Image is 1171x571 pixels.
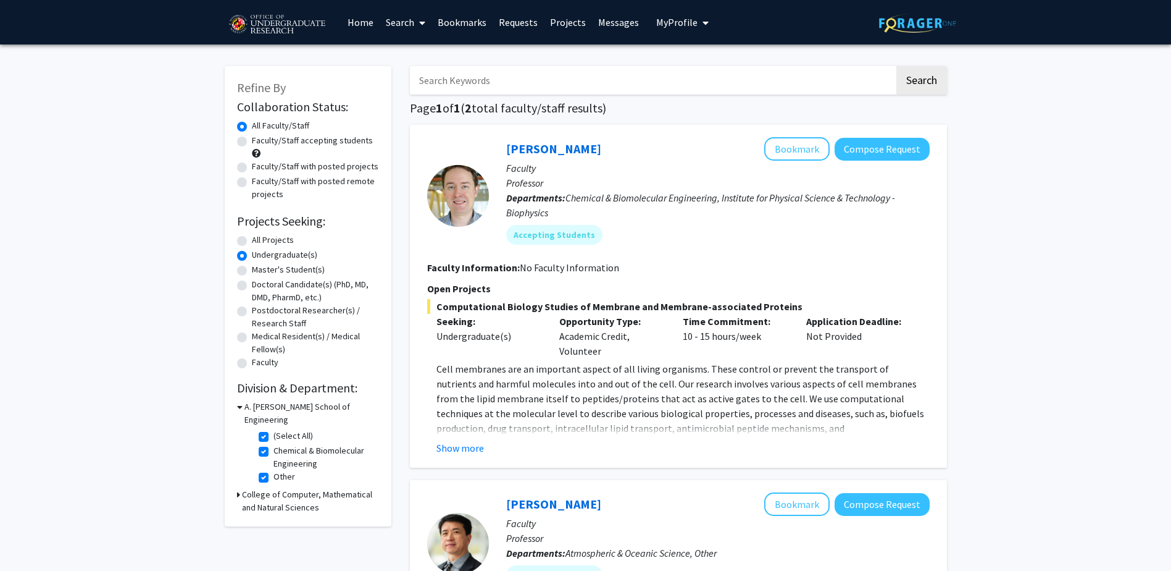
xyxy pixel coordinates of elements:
[835,138,930,161] button: Compose Request to Jeffery Klauda
[242,488,379,514] h3: College of Computer, Mathematical and Natural Sciences
[592,1,645,44] a: Messages
[427,299,930,314] span: Computational Biology Studies of Membrane and Membrane-associated Proteins
[252,278,379,304] label: Doctoral Candidate(s) (PhD, MD, DMD, PharmD, etc.)
[493,1,544,44] a: Requests
[764,493,830,516] button: Add Ning Zeng to Bookmarks
[506,161,930,176] p: Faculty
[506,516,930,531] p: Faculty
[896,66,947,95] button: Search
[544,1,592,44] a: Projects
[436,100,443,116] span: 1
[427,281,930,296] p: Open Projects
[244,400,379,426] h3: A. [PERSON_NAME] School of Engineering
[806,314,911,329] p: Application Deadline:
[797,314,920,358] div: Not Provided
[252,234,294,247] label: All Projects
[506,176,930,190] p: Professor
[225,9,329,40] img: University of Maryland Logo
[565,547,717,559] span: Atmospheric & Oceanic Science, Other
[237,99,379,114] h2: Collaboration Status:
[427,261,520,274] b: Faculty Information:
[410,66,894,95] input: Search Keywords
[252,134,373,147] label: Faculty/Staff accepting students
[764,137,830,161] button: Add Jeffery Klauda to Bookmarks
[550,314,673,358] div: Academic Credit, Volunteer
[835,493,930,516] button: Compose Request to Ning Zeng
[252,175,379,201] label: Faculty/Staff with posted remote projects
[673,314,797,358] div: 10 - 15 hours/week
[683,314,788,329] p: Time Commitment:
[879,14,956,33] img: ForagerOne Logo
[252,330,379,356] label: Medical Resident(s) / Medical Fellow(s)
[252,304,379,330] label: Postdoctoral Researcher(s) / Research Staff
[237,80,286,95] span: Refine By
[237,381,379,395] h2: Division & Department:
[341,1,380,44] a: Home
[252,356,278,369] label: Faculty
[506,496,601,512] a: [PERSON_NAME]
[273,429,313,442] label: (Select All)
[506,225,602,245] mat-chip: Accepting Students
[237,214,379,229] h2: Projects Seeking:
[431,1,493,44] a: Bookmarks
[273,444,376,470] label: Chemical & Biomolecular Engineering
[436,314,541,329] p: Seeking:
[9,515,52,562] iframe: Chat
[656,16,698,28] span: My Profile
[465,100,472,116] span: 2
[252,119,309,132] label: All Faculty/Staff
[380,1,431,44] a: Search
[520,261,619,274] span: No Faculty Information
[252,248,317,261] label: Undergraduate(s)
[252,263,325,276] label: Master's Student(s)
[506,547,565,559] b: Departments:
[436,362,930,510] p: Cell membranes are an important aspect of all living organisms. These control or prevent the tran...
[506,141,601,156] a: [PERSON_NAME]
[506,531,930,546] p: Professor
[410,101,947,116] h1: Page of ( total faculty/staff results)
[506,192,895,219] span: Chemical & Biomolecular Engineering, Institute for Physical Science & Technology - Biophysics
[506,192,565,204] b: Departments:
[252,160,378,173] label: Faculty/Staff with posted projects
[273,470,295,483] label: Other
[454,100,460,116] span: 1
[436,441,484,455] button: Show more
[436,329,541,344] div: Undergraduate(s)
[559,314,664,329] p: Opportunity Type:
